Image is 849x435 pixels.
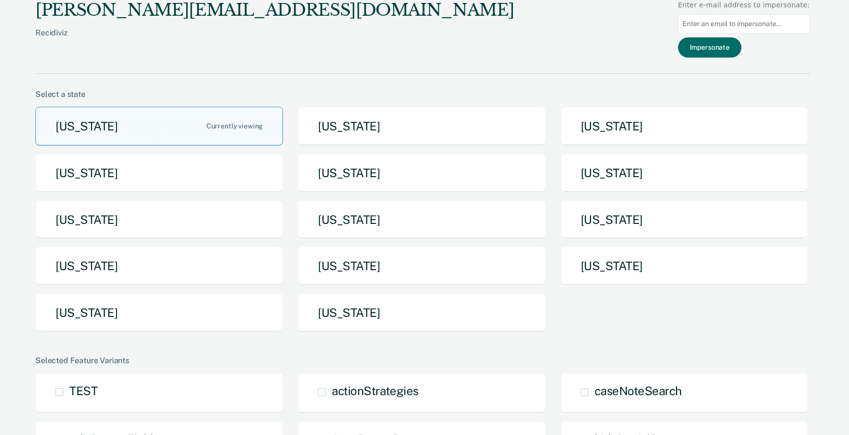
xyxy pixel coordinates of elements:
[678,14,810,33] input: Enter an email to impersonate...
[35,154,283,192] button: [US_STATE]
[35,107,283,146] button: [US_STATE]
[561,154,808,192] button: [US_STATE]
[594,384,682,398] span: caseNoteSearch
[561,107,808,146] button: [US_STATE]
[561,247,808,285] button: [US_STATE]
[35,293,283,332] button: [US_STATE]
[35,28,514,53] div: Recidiviz
[678,37,741,58] button: Impersonate
[298,293,545,332] button: [US_STATE]
[298,200,545,239] button: [US_STATE]
[35,200,283,239] button: [US_STATE]
[298,247,545,285] button: [US_STATE]
[35,356,810,365] div: Selected Feature Variants
[35,90,810,99] div: Select a state
[298,154,545,192] button: [US_STATE]
[561,200,808,239] button: [US_STATE]
[332,384,418,398] span: actionStrategies
[35,247,283,285] button: [US_STATE]
[298,107,545,146] button: [US_STATE]
[69,384,97,398] span: TEST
